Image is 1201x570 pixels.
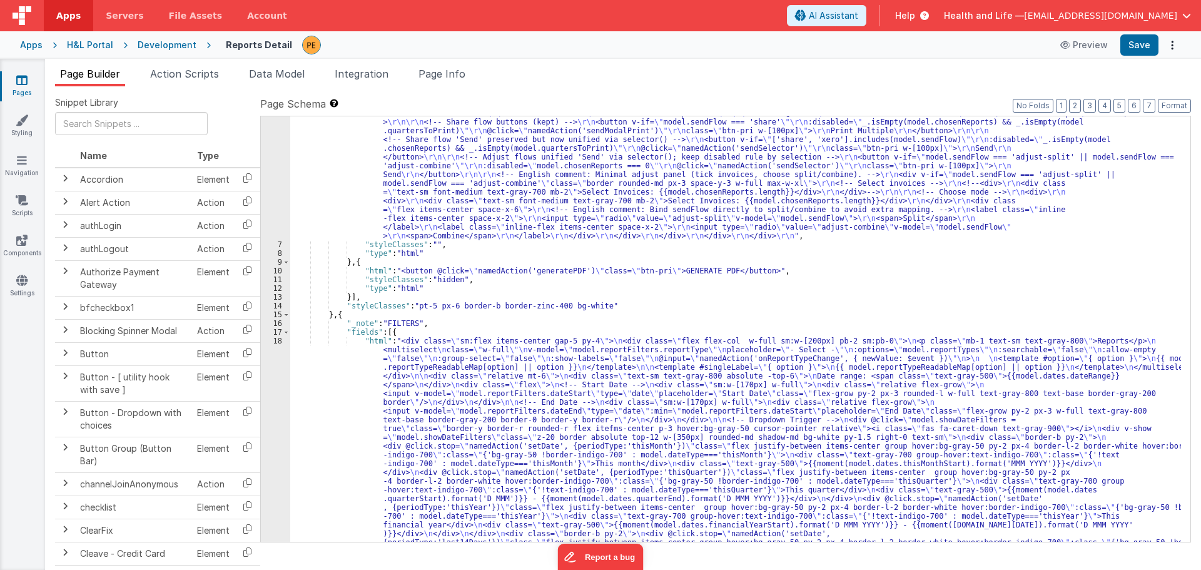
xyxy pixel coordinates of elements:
[75,319,192,342] td: Blocking Spinner Modal
[75,296,192,319] td: bfcheckbox1
[60,68,120,80] span: Page Builder
[192,237,235,260] td: Action
[55,96,118,109] span: Snippet Library
[106,9,143,22] span: Servers
[558,544,644,570] iframe: Marker.io feedback button
[226,40,292,49] h4: Reports Detail
[192,437,235,472] td: Element
[1128,99,1140,113] button: 6
[192,401,235,437] td: Element
[55,112,208,135] input: Search Snippets ...
[75,496,192,519] td: checklist
[75,542,192,565] td: Cleave - Credit Card
[418,68,465,80] span: Page Info
[192,519,235,542] td: Element
[67,39,113,51] div: H&L Portal
[1069,99,1081,113] button: 2
[261,284,290,293] div: 12
[261,319,290,328] div: 16
[261,275,290,284] div: 11
[261,310,290,319] div: 15
[75,237,192,260] td: authLogout
[260,96,326,111] span: Page Schema
[150,68,219,80] span: Action Scripts
[1163,36,1181,54] button: Options
[75,260,192,296] td: Authorize Payment Gateway
[75,168,192,191] td: Accordion
[335,68,388,80] span: Integration
[1113,99,1125,113] button: 5
[192,214,235,237] td: Action
[75,342,192,365] td: Button
[261,302,290,310] div: 14
[1024,9,1177,22] span: [EMAIL_ADDRESS][DOMAIN_NAME]
[192,191,235,214] td: Action
[1098,99,1111,113] button: 4
[197,150,219,161] span: Type
[192,496,235,519] td: Element
[192,472,235,496] td: Action
[261,258,290,267] div: 9
[787,5,866,26] button: AI Assistant
[944,9,1191,22] button: Health and Life — [EMAIL_ADDRESS][DOMAIN_NAME]
[75,401,192,437] td: Button - Dropdown with choices
[75,365,192,401] td: Button - [ utility hook with save ]
[80,150,107,161] span: Name
[1056,99,1067,113] button: 1
[20,39,43,51] div: Apps
[1083,99,1096,113] button: 3
[169,9,223,22] span: File Assets
[261,249,290,258] div: 8
[192,260,235,296] td: Element
[261,267,290,275] div: 10
[75,191,192,214] td: Alert Action
[303,36,320,54] img: 9824c9b2ced8ee662419f2f3ea18dbb0
[809,9,858,22] span: AI Assistant
[1120,34,1158,56] button: Save
[75,472,192,496] td: channelJoinAnonymous
[75,437,192,472] td: Button Group (Button Bar)
[944,9,1024,22] span: Health and Life —
[192,168,235,191] td: Element
[75,214,192,237] td: authLogin
[192,365,235,401] td: Element
[192,542,235,565] td: Element
[249,68,305,80] span: Data Model
[261,293,290,302] div: 13
[1158,99,1191,113] button: Format
[138,39,196,51] div: Development
[895,9,915,22] span: Help
[75,519,192,542] td: ClearFix
[1143,99,1155,113] button: 7
[1013,99,1053,113] button: No Folds
[1053,35,1115,55] button: Preview
[192,296,235,319] td: Element
[56,9,81,22] span: Apps
[192,319,235,342] td: Action
[192,342,235,365] td: Element
[261,240,290,249] div: 7
[261,328,290,337] div: 17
